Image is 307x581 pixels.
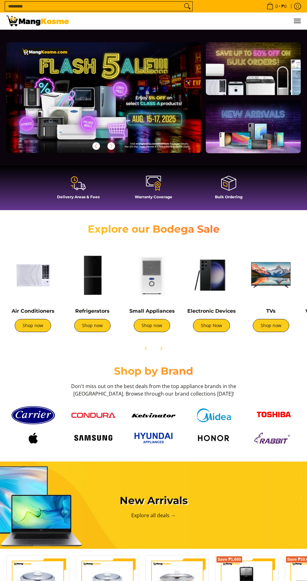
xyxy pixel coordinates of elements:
button: Previous [89,139,103,153]
button: Next [104,139,118,153]
button: Menu [293,13,301,29]
img: Toshiba logo [252,407,296,424]
button: Next [154,341,168,355]
img: Refrigerators [66,249,119,302]
a: Shop now [15,319,51,332]
img: Electronic Devices [185,249,238,302]
a: Shop now [253,319,289,332]
a: Midea logo 405e5d5e af7e 429b b899 c48f4df307b6 [187,408,241,422]
a: Logo samsung wordmark [66,432,120,444]
a: Delivery Areas & Fees [44,175,113,204]
img: Logo samsung wordmark [71,432,115,444]
a: Carrier logo 1 98356 9b90b2e1 0bd1 49ad 9aa2 9ddb2e94a36b [6,404,60,427]
ul: Customer Navigation [75,13,301,29]
img: Air Conditioners [6,249,60,302]
img: Logo rabbit [252,430,296,446]
a: More [6,42,221,163]
img: Midea logo 405e5d5e af7e 429b b899 c48f4df307b6 [192,408,236,422]
h3: Don't miss out on the best deals from the top appliance brands in the [GEOGRAPHIC_DATA]. Browse t... [69,382,238,397]
span: 0 [274,4,279,8]
img: Hyundai 2 [132,430,175,446]
a: Explore all deals → [131,512,176,519]
button: Previous [139,341,153,355]
a: Logo apple [6,430,60,446]
h2: Shop by Brand [6,365,301,377]
a: Shop now [74,319,111,332]
img: Small Appliances [125,249,179,302]
nav: Main Menu [75,13,301,29]
h2: Explore our Bodega Sale [81,223,226,235]
img: Logo apple [11,430,55,446]
a: Logo rabbit [247,430,301,446]
a: Kelvinator button 9a26f67e caed 448c 806d e01e406ddbdc [127,413,180,417]
h4: Delivery Areas & Fees [44,195,113,199]
a: Small Appliances [129,308,175,314]
a: Shop now [134,319,170,332]
a: Toshiba logo [247,407,301,424]
a: Bulk Ordering [194,175,263,204]
img: Logo honor [192,430,236,446]
span: Save ₱1,650 [218,558,241,561]
img: Kelvinator button 9a26f67e caed 448c 806d e01e406ddbdc [132,413,175,417]
a: Shop Now [193,319,230,332]
a: Logo honor [187,430,241,446]
span: • [265,3,289,10]
a: Hyundai 2 [127,430,180,446]
a: Air Conditioners [12,308,55,314]
a: Condura logo red [66,413,120,418]
img: Carrier logo 1 98356 9b90b2e1 0bd1 49ad 9aa2 9ddb2e94a36b [11,404,55,427]
h4: Bulk Ordering [194,195,263,199]
img: TVs [244,249,298,302]
h4: Warranty Coverage [119,195,188,199]
span: ₱0 [280,4,288,8]
img: Condura logo red [71,413,115,418]
img: Mang Kosme: Your Home Appliances Warehouse Sale Partner! [6,16,69,26]
a: TVs [266,308,276,314]
a: Refrigerators [75,308,110,314]
a: Warranty Coverage [119,175,188,204]
button: Search [182,2,192,11]
a: Electronic Devices [187,308,236,314]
